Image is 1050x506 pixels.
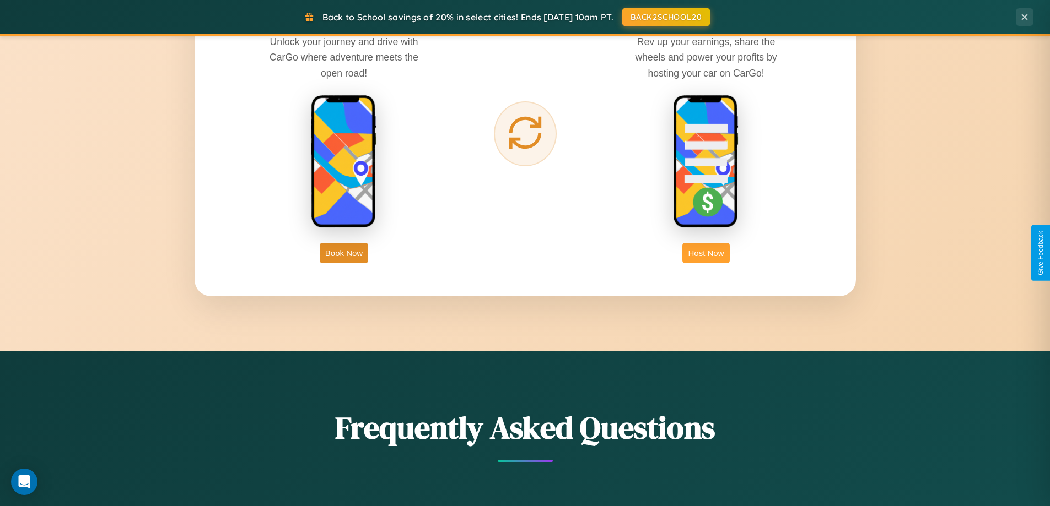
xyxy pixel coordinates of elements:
[623,34,789,80] p: Rev up your earnings, share the wheels and power your profits by hosting your car on CarGo!
[195,406,856,449] h2: Frequently Asked Questions
[622,8,710,26] button: BACK2SCHOOL20
[1037,231,1044,275] div: Give Feedback
[311,95,377,229] img: rent phone
[322,12,613,23] span: Back to School savings of 20% in select cities! Ends [DATE] 10am PT.
[320,243,368,263] button: Book Now
[673,95,739,229] img: host phone
[682,243,729,263] button: Host Now
[11,469,37,495] div: Open Intercom Messenger
[261,34,427,80] p: Unlock your journey and drive with CarGo where adventure meets the open road!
